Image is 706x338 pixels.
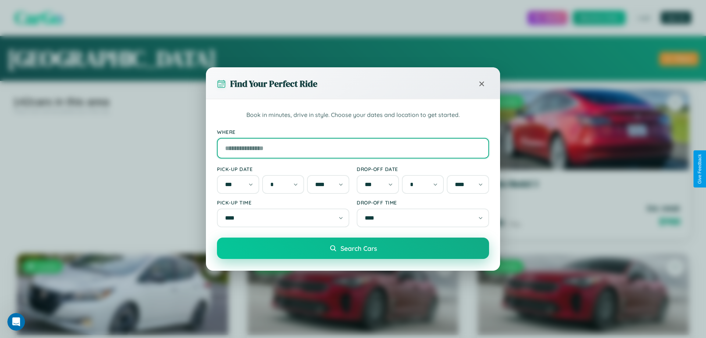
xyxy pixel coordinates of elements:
label: Drop-off Date [357,166,489,172]
label: Pick-up Date [217,166,349,172]
label: Where [217,129,489,135]
label: Pick-up Time [217,199,349,206]
span: Search Cars [340,244,377,252]
button: Search Cars [217,238,489,259]
h3: Find Your Perfect Ride [230,78,317,90]
label: Drop-off Time [357,199,489,206]
p: Book in minutes, drive in style. Choose your dates and location to get started. [217,110,489,120]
